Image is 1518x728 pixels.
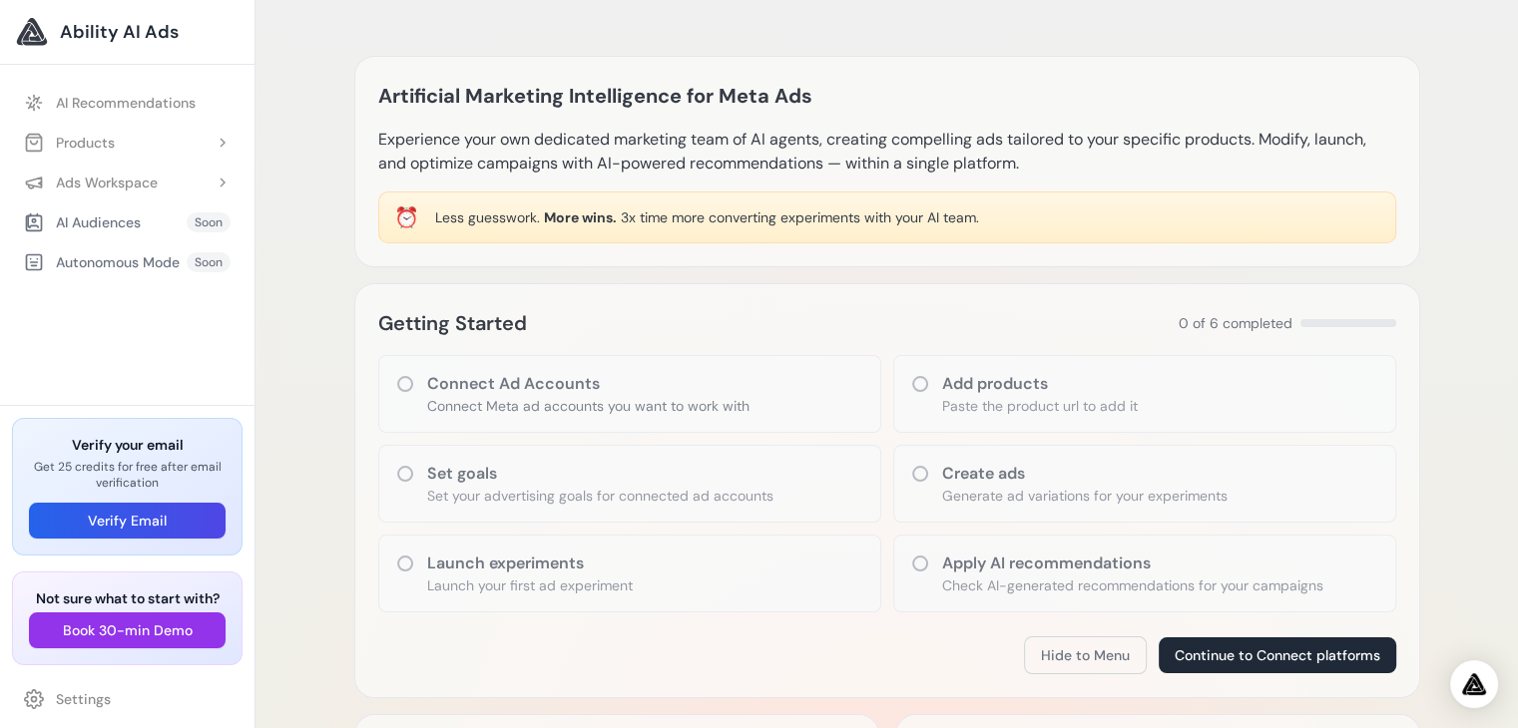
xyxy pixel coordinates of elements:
[12,165,243,200] button: Ads Workspace
[16,16,239,48] a: Ability AI Ads
[427,462,773,486] h3: Set goals
[24,212,141,232] div: AI Audiences
[1450,660,1498,708] div: Open Intercom Messenger
[427,372,750,396] h3: Connect Ad Accounts
[427,396,750,416] p: Connect Meta ad accounts you want to work with
[942,396,1138,416] p: Paste the product url to add it
[378,128,1396,176] p: Experience your own dedicated marketing team of AI agents, creating compelling ads tailored to yo...
[435,208,540,226] span: Less guesswork.
[60,18,179,46] span: Ability AI Ads
[187,212,231,232] span: Soon
[1024,636,1147,674] button: Hide to Menu
[1159,637,1396,673] button: Continue to Connect platforms
[29,503,226,539] button: Verify Email
[942,372,1138,396] h3: Add products
[12,85,243,121] a: AI Recommendations
[29,459,226,491] p: Get 25 credits for free after email verification
[427,551,633,575] h3: Launch experiments
[544,208,617,226] span: More wins.
[942,486,1228,506] p: Generate ad variations for your experiments
[24,133,115,153] div: Products
[378,307,527,339] h2: Getting Started
[24,173,158,192] div: Ads Workspace
[29,612,226,648] button: Book 30-min Demo
[427,575,633,595] p: Launch your first ad experiment
[29,588,226,608] h3: Not sure what to start with?
[187,252,231,272] span: Soon
[378,80,812,112] h1: Artificial Marketing Intelligence for Meta Ads
[12,125,243,161] button: Products
[427,486,773,506] p: Set your advertising goals for connected ad accounts
[29,435,226,455] h3: Verify your email
[942,575,1323,595] p: Check AI-generated recommendations for your campaigns
[621,208,979,226] span: 3x time more converting experiments with your AI team.
[12,681,243,717] a: Settings
[942,462,1228,486] h3: Create ads
[394,203,419,231] div: ⏰
[24,252,180,272] div: Autonomous Mode
[942,551,1323,575] h3: Apply AI recommendations
[1179,313,1292,333] span: 0 of 6 completed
